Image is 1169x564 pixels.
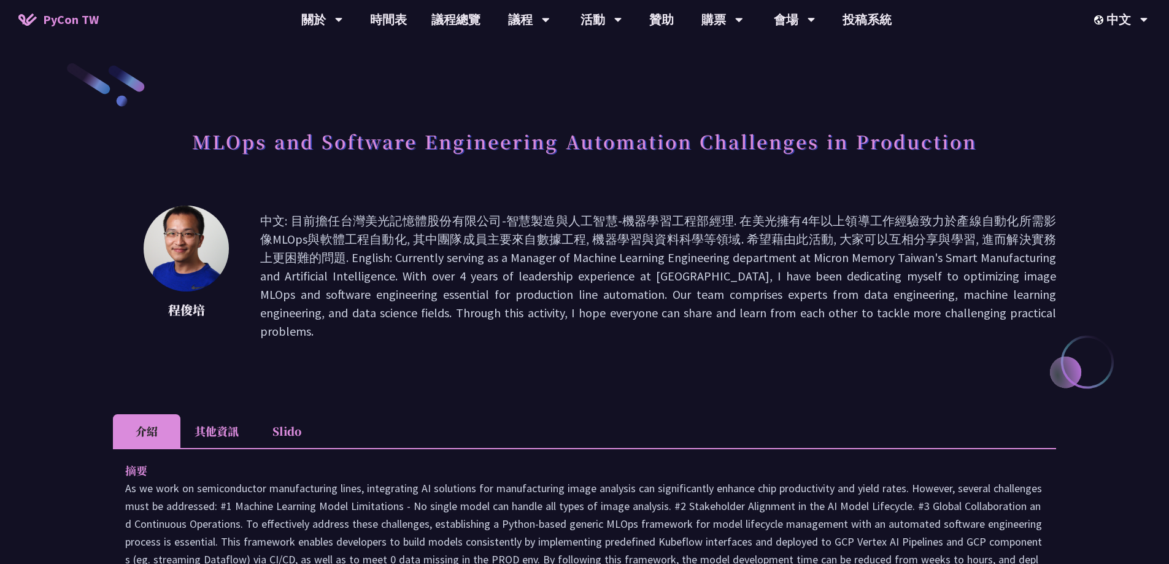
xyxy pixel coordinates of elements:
li: Slido [253,414,320,448]
span: PyCon TW [43,10,99,29]
li: 其他資訊 [180,414,253,448]
li: 介紹 [113,414,180,448]
p: 摘要 [125,462,1019,479]
img: Home icon of PyCon TW 2025 [18,14,37,26]
img: 程俊培 [144,206,229,292]
p: 程俊培 [144,301,230,319]
h1: MLOps and Software Engineering Automation Challenges in Production [192,123,977,160]
p: 中文: 目前擔任台灣美光記憶體股份有限公司-智慧製造與人工智慧-機器學習工程部經理. 在美光擁有4年以上領導工作經驗致力於產線自動化所需影像MLOps與軟體工程自動化, 其中團隊成員主要來自數據... [260,212,1056,341]
a: PyCon TW [6,4,111,35]
img: Locale Icon [1094,15,1106,25]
